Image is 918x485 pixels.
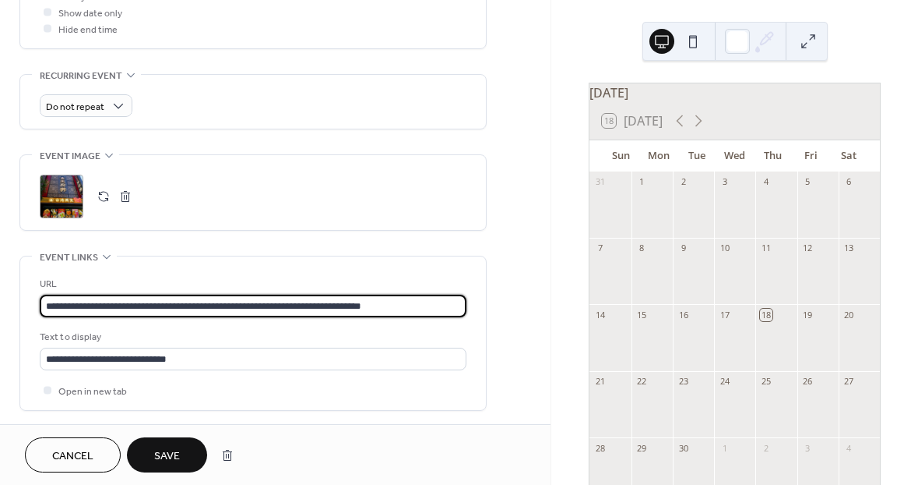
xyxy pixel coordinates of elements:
span: Do not repeat [46,98,104,116]
div: Wed [716,140,754,172]
div: URL [40,276,463,292]
div: 31 [594,176,606,188]
div: 8 [636,242,648,254]
div: 15 [636,309,648,320]
div: 12 [802,242,814,254]
div: Thu [754,140,792,172]
div: 7 [594,242,606,254]
div: 28 [594,442,606,454]
button: Save [127,437,207,473]
div: 27 [843,376,855,388]
div: 5 [802,176,814,188]
span: Hide end time [58,22,118,38]
div: 26 [802,376,814,388]
span: Open in new tab [58,384,127,400]
span: Save [154,448,180,465]
div: Fri [792,140,830,172]
div: ; [40,175,83,218]
div: 30 [677,442,689,454]
div: 4 [760,176,772,188]
div: Tue [678,140,716,172]
div: Sat [829,140,867,172]
span: Recurring event [40,68,122,84]
div: 4 [843,442,855,454]
div: 1 [636,176,648,188]
div: 9 [677,242,689,254]
div: 11 [760,242,772,254]
span: Event image [40,148,100,165]
div: 16 [677,309,689,320]
div: Mon [640,140,678,172]
div: 6 [843,176,855,188]
div: 21 [594,376,606,388]
div: 3 [802,442,814,454]
div: 22 [636,376,648,388]
div: 24 [719,376,730,388]
div: 19 [802,309,814,320]
div: Sun [602,140,640,172]
div: 14 [594,309,606,320]
div: 2 [677,176,689,188]
div: 1 [719,442,730,454]
div: 10 [719,242,730,254]
button: Cancel [25,437,121,473]
span: Show date only [58,5,122,22]
div: 3 [719,176,730,188]
div: 23 [677,376,689,388]
div: 20 [843,309,855,320]
span: Cancel [52,448,93,465]
div: 17 [719,309,730,320]
div: 29 [636,442,648,454]
div: 25 [760,376,772,388]
div: Text to display [40,329,463,345]
span: Event links [40,250,98,266]
div: [DATE] [589,83,880,102]
div: 2 [760,442,772,454]
div: 18 [760,309,772,320]
div: 13 [843,242,855,254]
